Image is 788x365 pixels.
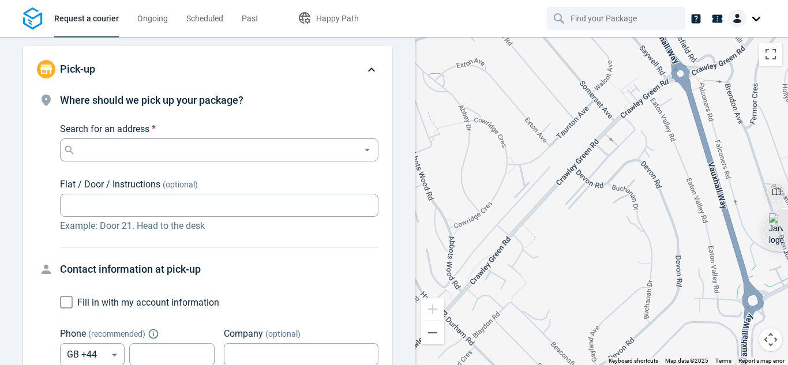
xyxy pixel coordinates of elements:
[60,219,378,233] p: Example: Door 21. Head to the desk
[571,7,664,29] input: Find your Package
[77,297,219,308] span: Fill in with my account information
[418,350,456,365] a: Open this area in Google Maps (opens a new window)
[665,358,708,364] span: Map data ©2025
[60,94,243,106] span: Where should we pick up your package?
[265,329,301,338] span: (optional)
[759,328,782,351] button: Map camera controls
[60,63,95,75] span: Pick-up
[137,14,168,23] span: Ongoing
[421,298,444,321] button: Zoom in
[60,179,160,190] span: Flat / Door / Instructions
[150,330,157,337] button: Explain "Recommended"
[609,357,658,365] button: Keyboard shortcuts
[60,328,86,339] span: Phone
[54,14,119,23] span: Request a courier
[360,143,374,157] button: Open
[728,9,746,28] img: Client
[88,329,145,338] span: ( recommended )
[60,261,378,277] h4: Contact information at pick-up
[421,321,444,344] button: Zoom out
[23,7,42,30] img: Logo
[738,358,785,364] a: Report a map error
[23,46,392,92] div: Pick-up
[316,14,359,23] span: Happy Path
[715,358,731,364] a: Terms
[759,43,782,66] button: Toggle fullscreen view
[60,123,149,134] span: Search for an address
[186,14,223,23] span: Scheduled
[224,328,263,339] span: Company
[418,350,456,365] img: Google
[242,14,258,23] span: Past
[163,180,198,189] span: (optional)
